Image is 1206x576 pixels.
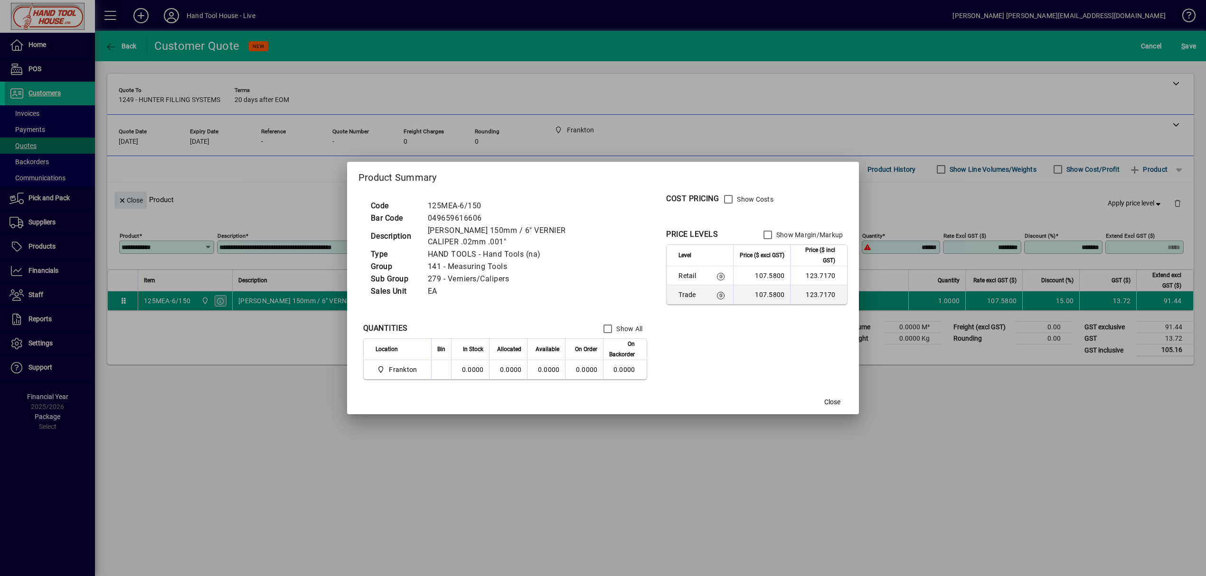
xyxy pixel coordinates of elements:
button: Close [817,393,848,410]
td: 0.0000 [489,360,527,379]
td: 125MEA-6/150 [423,200,596,212]
div: COST PRICING [666,193,719,204]
span: Trade [678,290,704,299]
td: Group [366,260,423,273]
span: 0.0000 [576,366,598,373]
span: Location [376,344,398,354]
td: Type [366,248,423,260]
td: Sub Group [366,273,423,285]
td: 0.0000 [451,360,489,379]
td: 107.5800 [733,266,790,285]
span: In Stock [463,344,483,354]
h2: Product Summary [347,162,859,189]
span: Price ($ incl GST) [796,245,835,266]
td: 0.0000 [603,360,647,379]
td: [PERSON_NAME] 150mm / 6" VERNIER CALIPER .02mm .001" [423,224,596,248]
td: HAND TOOLS - Hand Tools (na) [423,248,596,260]
td: Code [366,200,423,212]
span: Level [678,250,691,260]
span: Frankton [376,364,421,375]
td: Bar Code [366,212,423,224]
td: 141 - Measuring Tools [423,260,596,273]
div: QUANTITIES [363,323,408,334]
td: 0.0000 [527,360,565,379]
td: Sales Unit [366,285,423,297]
span: Price ($ excl GST) [740,250,784,260]
span: Frankton [389,365,417,374]
span: Bin [437,344,445,354]
label: Show Margin/Markup [774,230,843,240]
td: 279 - Verniers/Calipers [423,273,596,285]
td: 123.7170 [790,266,847,285]
label: Show All [614,324,642,334]
td: Description [366,224,423,248]
span: Close [824,397,840,407]
td: 123.7170 [790,285,847,304]
span: On Order [575,344,597,354]
span: On Backorder [609,339,635,360]
td: EA [423,285,596,297]
span: Allocated [497,344,521,354]
td: 107.5800 [733,285,790,304]
td: 049659616606 [423,212,596,224]
span: Available [536,344,559,354]
label: Show Costs [735,195,773,204]
div: PRICE LEVELS [666,229,718,240]
span: Retail [678,271,704,280]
